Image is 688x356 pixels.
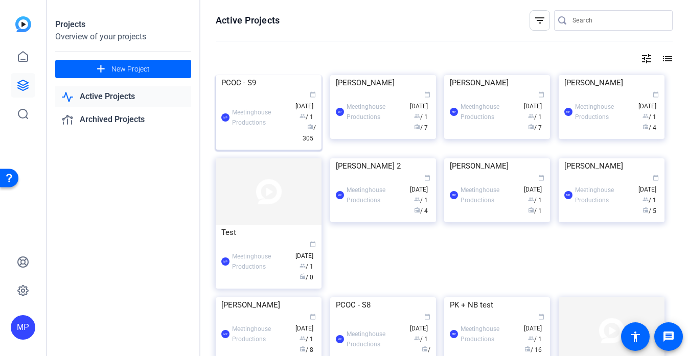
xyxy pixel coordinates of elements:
span: calendar_today [424,91,430,98]
span: group [300,335,306,341]
mat-icon: list [660,53,673,65]
span: calendar_today [424,314,430,320]
h1: Active Projects [216,14,280,27]
div: [PERSON_NAME] [221,297,316,313]
span: / 7 [414,124,428,131]
span: radio [300,273,306,279]
span: / 4 [643,124,656,131]
span: [DATE] [524,175,544,193]
div: [PERSON_NAME] [336,75,430,90]
div: Meetinghouse Productions [461,185,519,205]
span: radio [422,346,428,352]
span: / 1 [528,336,542,343]
span: group [528,113,534,119]
div: MP [336,191,344,199]
span: radio [643,207,649,213]
mat-icon: filter_list [534,14,546,27]
div: Test [221,225,316,240]
span: radio [307,124,313,130]
span: / 1 [414,197,428,204]
div: Meetinghouse Productions [461,324,519,344]
a: Archived Projects [55,109,191,130]
span: group [528,335,534,341]
button: New Project [55,60,191,78]
span: radio [524,346,531,352]
span: group [414,196,420,202]
div: [PERSON_NAME] 2 [336,158,430,174]
span: / 1 [300,263,313,270]
div: Meetinghouse Productions [347,102,405,122]
span: [DATE] [638,175,659,193]
input: Search [572,14,664,27]
span: calendar_today [310,314,316,320]
span: / 1 [414,336,428,343]
span: radio [528,124,534,130]
span: / 1 [414,113,428,121]
div: Meetinghouse Productions [232,324,290,344]
span: radio [643,124,649,130]
span: calendar_today [653,91,659,98]
div: MP [11,315,35,340]
div: PK + NB test [450,297,544,313]
span: group [528,196,534,202]
span: calendar_today [653,175,659,181]
div: MP [450,330,458,338]
mat-icon: accessibility [629,330,641,343]
div: Meetinghouse Productions [575,102,633,122]
span: group [643,113,649,119]
span: group [300,113,306,119]
span: / 4 [414,207,428,215]
span: / 1 [300,113,313,121]
span: group [414,335,420,341]
span: radio [300,346,306,352]
div: Meetinghouse Productions [575,185,633,205]
span: / 1 [528,197,542,204]
span: / 16 [524,346,542,353]
div: MP [221,330,230,338]
div: [PERSON_NAME] [564,75,659,90]
mat-icon: tune [640,53,653,65]
span: / 0 [300,274,313,281]
div: MP [564,108,572,116]
div: Meetinghouse Productions [232,107,290,128]
div: [PERSON_NAME] [564,158,659,174]
div: MP [564,191,572,199]
span: calendar_today [538,91,544,98]
div: MP [450,108,458,116]
div: MP [221,257,230,266]
div: Meetinghouse Productions [347,185,405,205]
div: Meetinghouse Productions [461,102,519,122]
div: [PERSON_NAME] [450,75,544,90]
span: [DATE] [524,314,544,332]
span: / 1 [528,207,542,215]
span: group [300,263,306,269]
span: / 1 [300,336,313,343]
span: / 1 [643,113,656,121]
div: MP [221,113,230,122]
span: radio [414,207,420,213]
span: / 5 [643,207,656,215]
span: [DATE] [410,314,430,332]
span: [DATE] [410,175,430,193]
span: calendar_today [424,175,430,181]
div: MP [336,108,344,116]
span: [DATE] [295,314,316,332]
div: Meetinghouse Productions [232,251,290,272]
img: blue-gradient.svg [15,16,31,32]
span: / 8 [300,346,313,353]
div: Meetinghouse Productions [347,329,405,349]
div: [PERSON_NAME] [450,158,544,174]
span: / 1 [643,197,656,204]
div: PCOC - S9 [221,75,316,90]
span: calendar_today [538,175,544,181]
span: calendar_today [310,91,316,98]
span: calendar_today [310,241,316,247]
div: MP [336,335,344,343]
span: / 1 [528,113,542,121]
span: group [643,196,649,202]
mat-icon: add [95,63,107,76]
span: / 7 [528,124,542,131]
div: Projects [55,18,191,31]
div: MP [450,191,458,199]
div: Overview of your projects [55,31,191,43]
